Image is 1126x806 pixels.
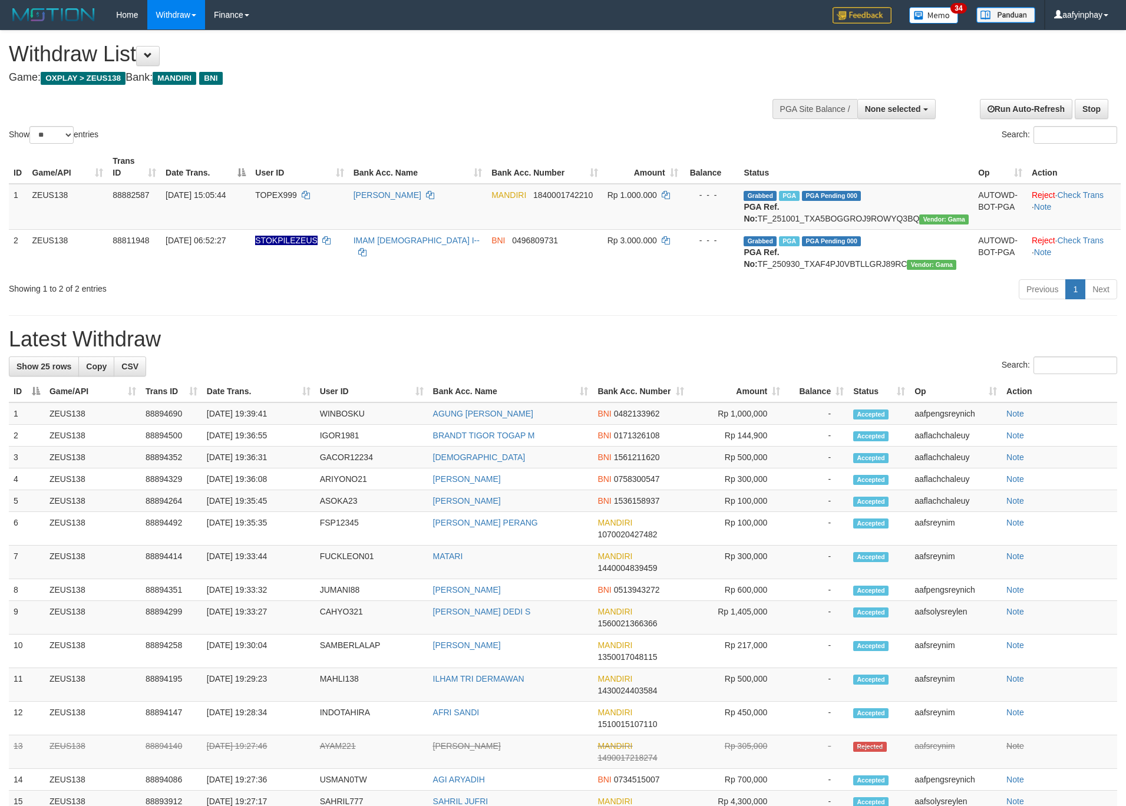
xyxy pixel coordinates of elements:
span: [DATE] 06:52:27 [166,236,226,245]
td: [DATE] 19:29:23 [202,668,315,702]
th: Action [1002,381,1117,402]
td: aaflachchaleuy [910,468,1002,490]
span: Copy 0734515007 to clipboard [614,775,660,784]
span: Accepted [853,431,889,441]
td: aafsolysreylen [910,601,1002,635]
td: ZEUS138 [45,769,141,791]
span: Accepted [853,552,889,562]
span: Rp 3.000.000 [607,236,657,245]
span: CSV [121,362,138,371]
th: User ID: activate to sort column ascending [250,150,348,184]
td: 88894351 [141,579,202,601]
td: 88894264 [141,490,202,512]
span: Accepted [853,641,889,651]
th: Trans ID: activate to sort column ascending [108,150,161,184]
td: ZEUS138 [45,546,141,579]
td: Rp 100,000 [689,512,785,546]
td: - [785,402,848,425]
th: ID: activate to sort column descending [9,381,45,402]
img: panduan.png [976,7,1035,23]
td: 88894352 [141,447,202,468]
td: INDOTAHIRA [315,702,428,735]
span: Marked by aafnoeunsreypich [779,191,800,201]
th: Bank Acc. Number: activate to sort column ascending [593,381,689,402]
a: Note [1006,431,1024,440]
td: - [785,769,848,791]
span: Copy 1536158937 to clipboard [614,496,660,506]
a: Note [1006,551,1024,561]
div: - - - [688,234,735,246]
span: BNI [597,452,611,462]
input: Search: [1033,356,1117,374]
a: Note [1006,607,1024,616]
td: FSP12345 [315,512,428,546]
td: 4 [9,468,45,490]
span: 88811948 [113,236,149,245]
td: · · [1027,184,1121,230]
h1: Latest Withdraw [9,328,1117,351]
td: 1 [9,184,28,230]
td: - [785,447,848,468]
a: Note [1006,708,1024,717]
a: Run Auto-Refresh [980,99,1072,119]
a: CSV [114,356,146,376]
th: Op: activate to sort column ascending [973,150,1027,184]
a: Note [1006,741,1024,751]
span: Copy 1510015107110 to clipboard [597,719,657,729]
span: Grabbed [744,236,777,246]
td: Rp 700,000 [689,769,785,791]
span: Copy 1440004839459 to clipboard [597,563,657,573]
span: Copy 1070020427482 to clipboard [597,530,657,539]
span: Copy 0171326108 to clipboard [614,431,660,440]
td: ZEUS138 [45,468,141,490]
td: [DATE] 19:39:41 [202,402,315,425]
span: TOPEX999 [255,190,297,200]
td: aaflachchaleuy [910,425,1002,447]
th: Bank Acc. Name: activate to sort column ascending [428,381,593,402]
label: Search: [1002,356,1117,374]
span: Accepted [853,675,889,685]
a: MATARI [433,551,463,561]
a: Note [1006,674,1024,683]
td: [DATE] 19:27:46 [202,735,315,769]
td: 7 [9,546,45,579]
td: Rp 1,405,000 [689,601,785,635]
a: Note [1034,202,1052,212]
span: None selected [865,104,921,114]
span: BNI [199,72,222,85]
span: Accepted [853,475,889,485]
a: IMAM [DEMOGRAPHIC_DATA] I-- [354,236,480,245]
td: Rp 500,000 [689,447,785,468]
td: [DATE] 19:28:34 [202,702,315,735]
span: Vendor URL: https://trx31.1velocity.biz [919,214,969,224]
td: [DATE] 19:36:08 [202,468,315,490]
h4: Game: Bank: [9,72,739,84]
td: aafpengsreynich [910,402,1002,425]
a: [PERSON_NAME] [433,585,501,594]
td: 1 [9,402,45,425]
span: Accepted [853,518,889,528]
a: Reject [1032,190,1055,200]
span: Copy 1490017218274 to clipboard [597,753,657,762]
td: [DATE] 19:33:27 [202,601,315,635]
th: Status [739,150,973,184]
img: Button%20Memo.svg [909,7,959,24]
span: PGA Pending [802,236,861,246]
td: 10 [9,635,45,668]
td: aafsreynim [910,702,1002,735]
b: PGA Ref. No: [744,247,779,269]
td: - [785,735,848,769]
td: ZEUS138 [28,229,108,275]
a: Show 25 rows [9,356,79,376]
td: 9 [9,601,45,635]
td: ZEUS138 [45,668,141,702]
span: MANDIRI [597,674,632,683]
td: 11 [9,668,45,702]
span: Accepted [853,586,889,596]
td: Rp 100,000 [689,490,785,512]
input: Search: [1033,126,1117,144]
a: Note [1006,585,1024,594]
span: Copy 0482133962 to clipboard [614,409,660,418]
td: Rp 217,000 [689,635,785,668]
span: [DATE] 15:05:44 [166,190,226,200]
